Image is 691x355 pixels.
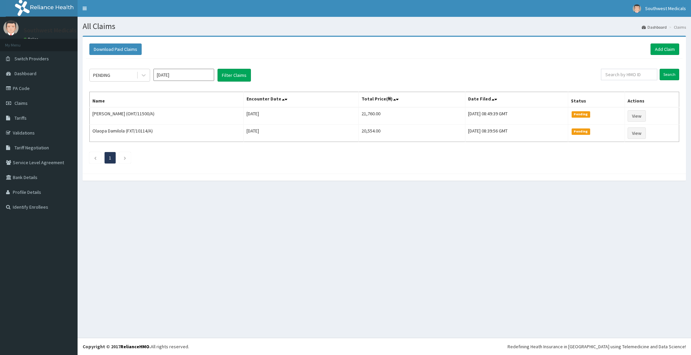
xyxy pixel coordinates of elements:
td: [DATE] 08:49:39 GMT [465,107,568,125]
span: Pending [572,111,590,117]
th: Encounter Date [244,92,359,108]
td: 20,554.00 [359,125,465,142]
div: Redefining Heath Insurance in [GEOGRAPHIC_DATA] using Telemedicine and Data Science! [508,343,686,350]
span: Switch Providers [15,56,49,62]
footer: All rights reserved. [78,338,691,355]
a: Previous page [94,155,97,161]
input: Search by HMO ID [601,69,657,80]
span: Claims [15,100,28,106]
th: Date Filed [465,92,568,108]
th: Total Price(₦) [359,92,465,108]
span: Tariffs [15,115,27,121]
span: Dashboard [15,70,36,77]
input: Select Month and Year [153,69,214,81]
button: Download Paid Claims [89,43,142,55]
img: User Image [633,4,641,13]
th: Name [90,92,244,108]
a: View [628,110,646,122]
td: [DATE] [244,125,359,142]
div: PENDING [93,72,110,79]
td: 21,760.00 [359,107,465,125]
td: [DATE] [244,107,359,125]
p: Southwest Medicals [24,27,77,33]
a: Page 1 is your current page [109,155,111,161]
a: Add Claim [651,43,679,55]
td: Olaopa Damilola (FXT/10114/A) [90,125,244,142]
a: Next page [123,155,126,161]
td: [DATE] 08:39:56 GMT [465,125,568,142]
a: View [628,127,646,139]
span: Tariff Negotiation [15,145,49,151]
a: Dashboard [642,24,667,30]
button: Filter Claims [218,69,251,82]
span: Southwest Medicals [645,5,686,11]
strong: Copyright © 2017 . [83,344,151,350]
h1: All Claims [83,22,686,31]
img: User Image [3,20,19,35]
li: Claims [667,24,686,30]
input: Search [660,69,679,80]
a: RelianceHMO [120,344,149,350]
th: Status [568,92,625,108]
th: Actions [625,92,679,108]
a: Online [24,37,40,41]
td: [PERSON_NAME] (OHT/11500/A) [90,107,244,125]
span: Pending [572,128,590,135]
